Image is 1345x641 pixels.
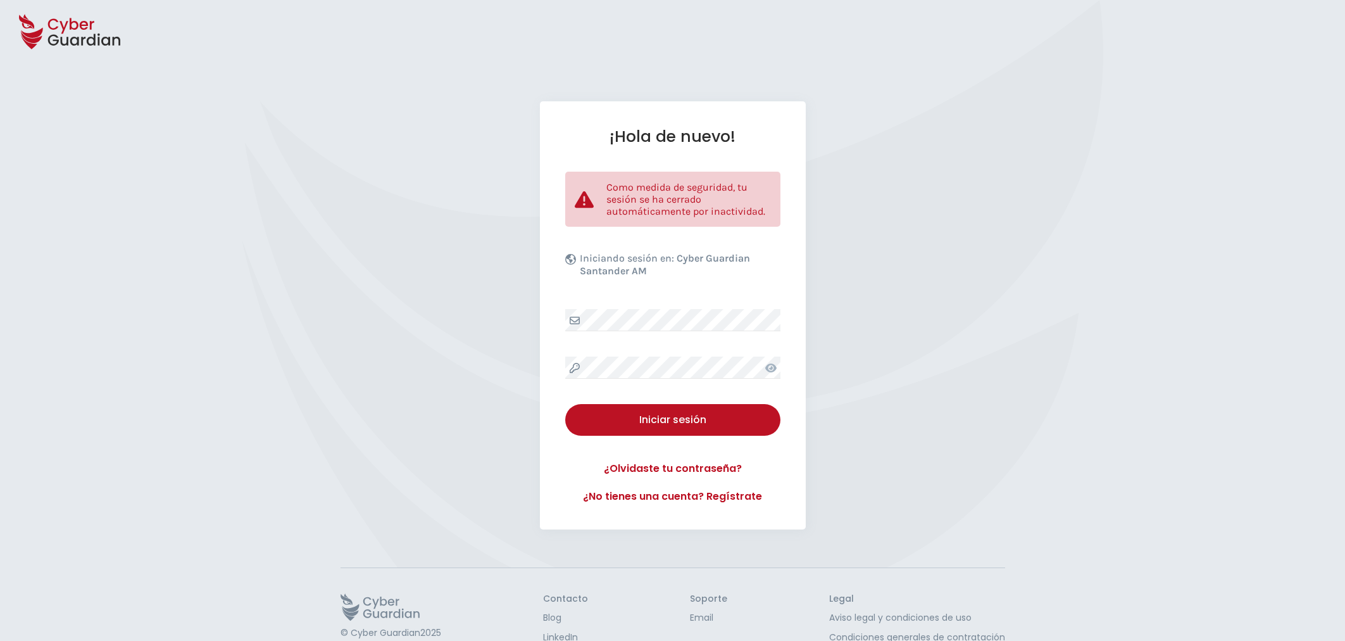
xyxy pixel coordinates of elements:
a: Blog [543,611,588,625]
h3: Legal [829,593,1005,605]
h3: Contacto [543,593,588,605]
a: Email [690,611,727,625]
a: ¿Olvidaste tu contraseña? [565,461,780,476]
a: ¿No tienes una cuenta? Regístrate [565,489,780,504]
a: Aviso legal y condiciones de uso [829,611,1005,625]
p: © Cyber Guardian 2025 [341,628,441,639]
button: Iniciar sesión [565,404,780,436]
p: Iniciando sesión en: [580,252,777,284]
div: Iniciar sesión [575,412,771,428]
h1: ¡Hola de nuevo! [565,127,780,146]
b: Cyber Guardian Santander AM [580,252,750,277]
p: Como medida de seguridad, tu sesión se ha cerrado automáticamente por inactividad. [606,181,771,217]
h3: Soporte [690,593,727,605]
